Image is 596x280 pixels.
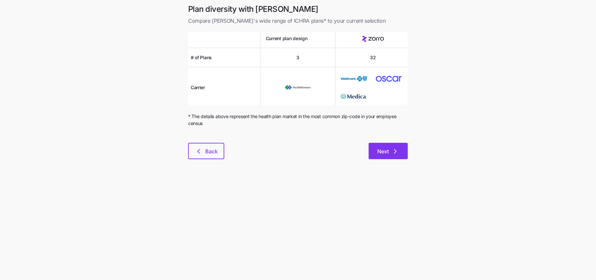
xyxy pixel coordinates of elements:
[188,113,408,127] span: * The details above represent the health plan market in the most common zip-code in your employee...
[377,147,389,155] span: Next
[188,143,224,159] button: Back
[205,147,218,155] span: Back
[188,4,408,14] h1: Plan diversity with [PERSON_NAME]
[191,54,212,61] span: # of Plans
[285,81,311,94] img: Carrier
[266,35,308,42] span: Current plan design
[370,54,376,61] span: 32
[376,72,402,85] img: Carrier
[369,143,408,159] button: Next
[341,90,367,103] img: Carrier
[296,54,299,61] span: 3
[191,84,205,91] span: Carrier
[188,17,408,25] span: Compare [PERSON_NAME]'s wide range of ICHRA plans* to your current selection
[341,72,367,85] img: Carrier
